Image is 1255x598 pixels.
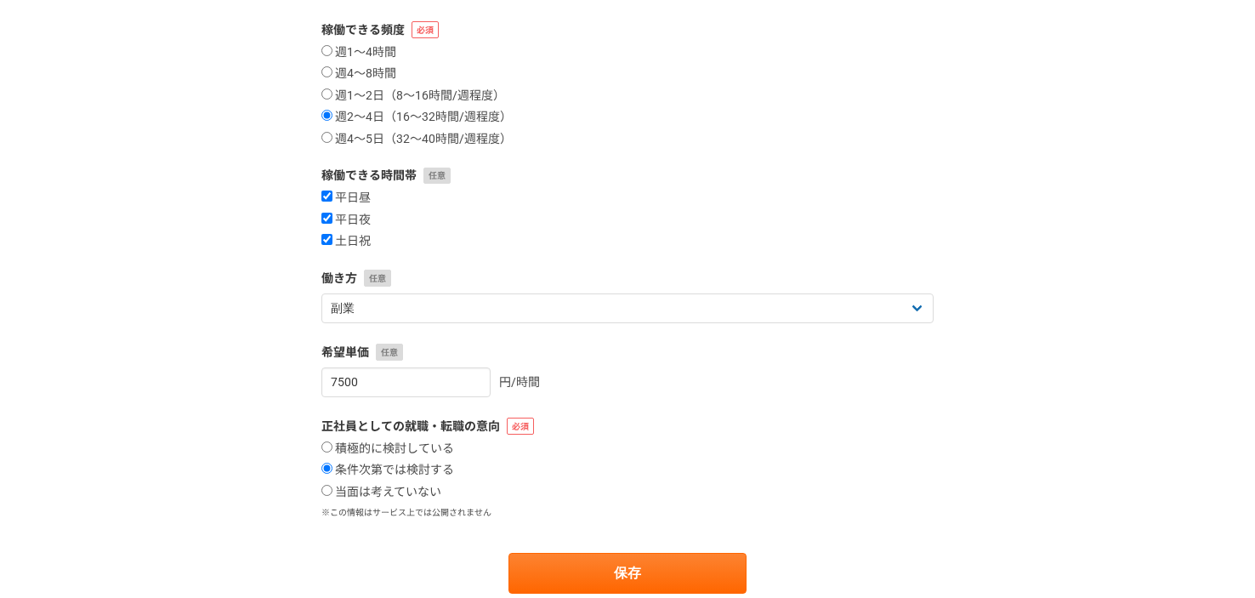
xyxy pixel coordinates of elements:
[321,463,332,474] input: 条件次第では検討する
[321,21,934,39] label: 稼働できる頻度
[321,485,441,500] label: 当面は考えていない
[321,485,332,496] input: 当面は考えていない
[321,167,934,185] label: 稼働できる時間帯
[321,213,332,224] input: 平日夜
[321,344,934,362] label: 希望単価
[508,553,747,594] button: 保存
[321,213,371,228] label: 平日夜
[321,463,454,478] label: 条件次第では検討する
[321,234,371,249] label: 土日祝
[321,234,332,245] input: 土日祝
[321,110,332,121] input: 週2〜4日（16〜32時間/週程度）
[321,45,396,60] label: 週1〜4時間
[321,110,512,125] label: 週2〜4日（16〜32時間/週程度）
[499,375,540,389] span: 円/時間
[321,441,332,453] input: 積極的に検討している
[321,191,371,206] label: 平日昼
[321,506,934,519] p: ※この情報はサービス上では公開されません
[321,270,934,288] label: 働き方
[321,66,332,77] input: 週4〜8時間
[321,418,934,436] label: 正社員としての就職・転職の意向
[321,191,332,202] input: 平日昼
[321,45,332,56] input: 週1〜4時間
[321,88,332,100] input: 週1〜2日（8〜16時間/週程度）
[321,88,505,104] label: 週1〜2日（8〜16時間/週程度）
[321,132,332,143] input: 週4〜5日（32〜40時間/週程度）
[321,132,512,147] label: 週4〜5日（32〜40時間/週程度）
[321,66,396,82] label: 週4〜8時間
[321,441,454,457] label: 積極的に検討している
